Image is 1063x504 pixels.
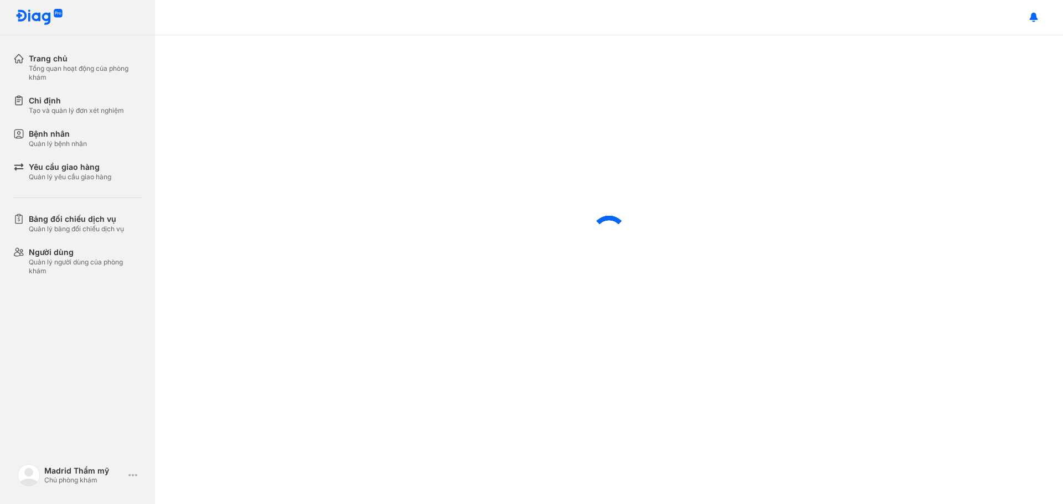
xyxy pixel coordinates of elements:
div: Quản lý người dùng của phòng khám [29,258,142,276]
div: Quản lý bệnh nhân [29,139,87,148]
div: Bảng đối chiếu dịch vụ [29,214,124,225]
div: Trang chủ [29,53,142,64]
div: Người dùng [29,247,142,258]
div: Quản lý yêu cầu giao hàng [29,173,111,181]
div: Madrid Thẩm mỹ [44,466,124,476]
img: logo [16,9,63,26]
div: Bệnh nhân [29,128,87,139]
div: Chỉ định [29,95,124,106]
div: Quản lý bảng đối chiếu dịch vụ [29,225,124,233]
img: logo [18,464,40,486]
div: Chủ phòng khám [44,476,124,485]
div: Tạo và quản lý đơn xét nghiệm [29,106,124,115]
div: Yêu cầu giao hàng [29,162,111,173]
div: Tổng quan hoạt động của phòng khám [29,64,142,82]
